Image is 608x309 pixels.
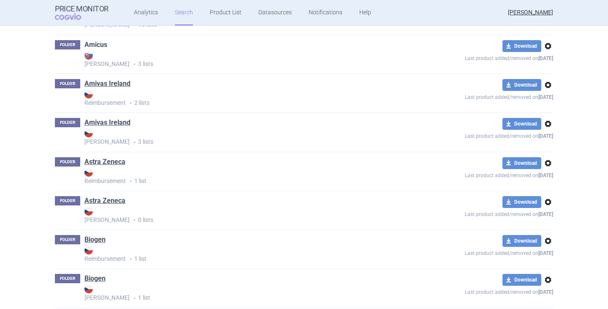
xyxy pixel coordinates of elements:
i: • [130,216,138,224]
strong: [PERSON_NAME] [84,207,404,223]
p: FOLDER [55,40,80,49]
p: Last product added/removed on [404,130,553,140]
img: CZ [84,129,93,137]
i: • [126,99,134,107]
a: Amicus [84,40,107,49]
strong: [DATE] [538,94,553,100]
strong: Price Monitor [55,5,109,13]
strong: [PERSON_NAME] [84,129,404,145]
a: Amivas Ireland [84,118,130,127]
button: Download [502,79,541,91]
h1: Biogen [84,274,106,285]
p: 2 lists [84,90,404,107]
h1: Amivas Ireland [84,79,130,90]
i: • [130,294,138,303]
p: 1 list [84,246,404,263]
img: CZ [84,246,93,254]
p: FOLDER [55,274,80,283]
button: Download [502,235,541,247]
i: • [126,177,134,186]
h1: Amicus [84,40,107,51]
strong: Reimbursement [84,168,404,184]
p: 0 lists [84,207,404,224]
i: • [126,255,134,263]
h1: Amivas Ireland [84,118,130,129]
strong: [DATE] [538,289,553,295]
p: Last product added/removed on [404,247,553,257]
i: • [130,60,138,68]
img: CZ [84,168,93,177]
i: • [130,138,138,147]
h1: Biogen [84,235,106,246]
a: Astra Zeneca [84,196,125,205]
p: FOLDER [55,79,80,88]
p: Last product added/removed on [404,52,553,63]
a: Price MonitorCOGVIO [55,5,109,21]
a: Astra Zeneca [84,157,125,167]
p: FOLDER [55,118,80,127]
a: Amivas Ireland [84,79,130,88]
p: Last product added/removed on [404,169,553,180]
a: Biogen [84,235,106,244]
img: CZ [84,90,93,98]
h1: Astra Zeneca [84,196,125,207]
button: Download [502,118,541,130]
img: SK [84,51,93,60]
p: 1 list [84,285,404,302]
img: CZ [84,207,93,216]
button: Download [502,157,541,169]
strong: [DATE] [538,250,553,256]
strong: [DATE] [538,172,553,178]
span: COGVIO [55,13,93,20]
p: FOLDER [55,235,80,244]
strong: Reimbursement [84,90,404,106]
a: Biogen [84,274,106,283]
h1: Astra Zeneca [84,157,125,168]
strong: Reimbursement [84,246,404,262]
button: Download [502,196,541,208]
strong: [PERSON_NAME] [84,285,404,301]
p: FOLDER [55,157,80,167]
p: Last product added/removed on [404,286,553,296]
p: Last product added/removed on [404,208,553,219]
strong: [DATE] [538,211,553,217]
strong: [DATE] [538,55,553,61]
p: Last product added/removed on [404,91,553,101]
strong: [PERSON_NAME] [84,51,404,67]
button: Download [502,40,541,52]
p: 1 list [84,168,404,186]
button: Download [502,274,541,286]
img: CZ [84,285,93,293]
p: 3 lists [84,129,404,146]
p: FOLDER [55,196,80,205]
p: 3 lists [84,51,404,68]
strong: [DATE] [538,133,553,139]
